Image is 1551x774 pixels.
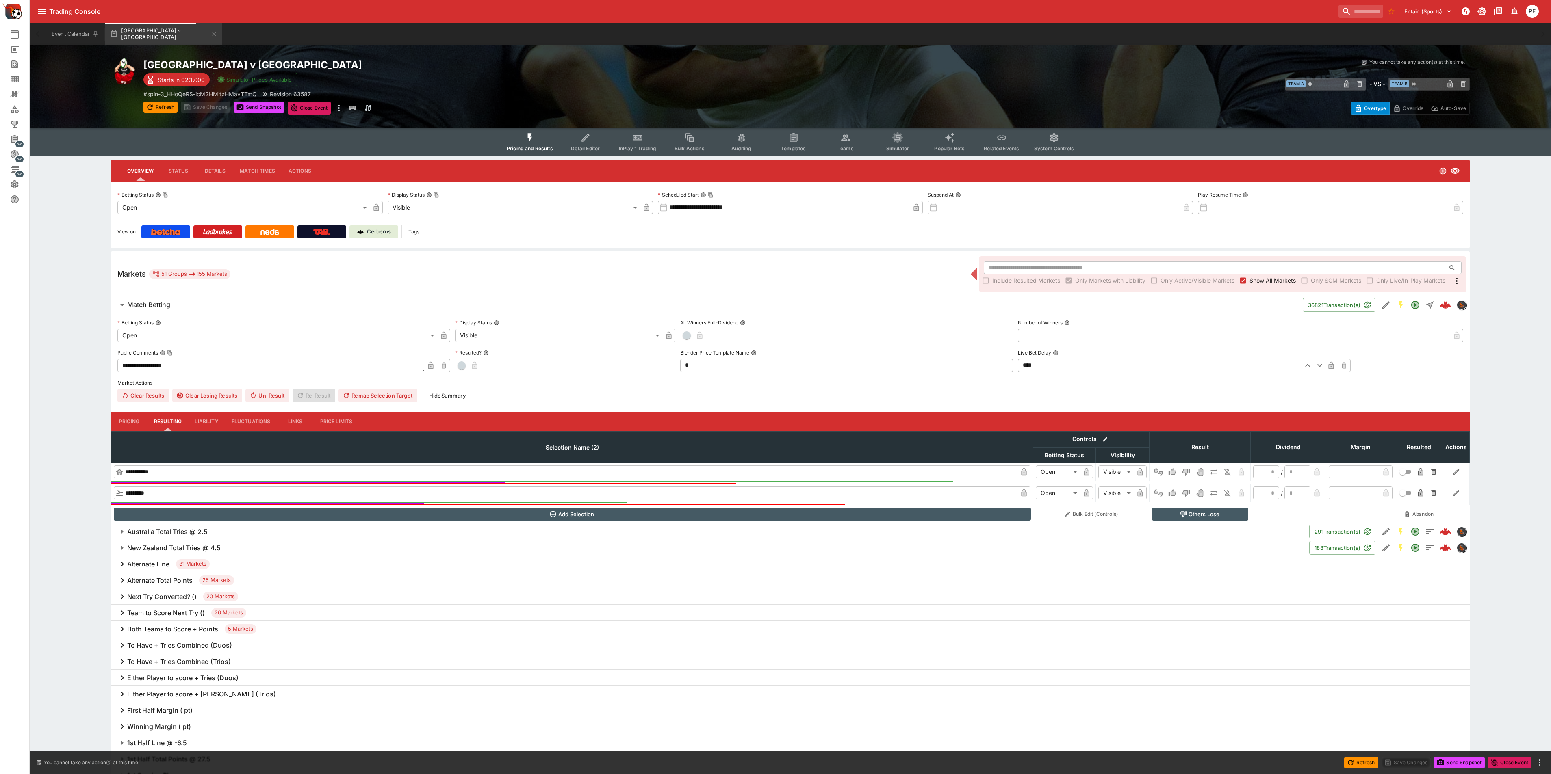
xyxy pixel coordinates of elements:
button: Scheduled StartCopy To Clipboard [701,192,706,198]
h6: Winning Margin ( pt) [127,722,191,731]
svg: More [1452,276,1462,286]
th: Resulted [1395,431,1443,463]
div: Open [1036,465,1080,478]
span: Only Markets with Liability [1075,276,1145,285]
button: more [334,102,344,115]
button: Resulting [148,412,188,431]
th: Controls [1033,431,1150,447]
button: Override [1389,102,1427,115]
div: Categories [10,104,33,114]
span: System Controls [1034,145,1074,151]
button: Simulator Prices Available [213,73,297,86]
button: Toggle light/dark mode [1475,4,1489,19]
div: Management [10,134,33,144]
svg: Visible [1450,166,1460,176]
th: Dividend [1251,431,1326,463]
button: SGM Enabled [1393,541,1408,555]
button: Close Event [1488,757,1531,768]
span: Only Live/In-Play Markets [1376,276,1445,285]
p: Auto-Save [1440,104,1466,112]
div: Event type filters [500,128,1080,156]
button: Price Limits [314,412,359,431]
button: Copy To Clipboard [167,350,173,356]
div: Visible [455,329,662,342]
button: Refresh [143,102,178,113]
button: New Zealand Total Tries @ 4.5 [111,540,1309,556]
button: Liability [188,412,225,431]
button: Play Resume Time [1243,192,1248,198]
div: Visible [388,201,640,214]
div: f26d8917-36f4-4191-83e7-10b71bb342f9 [1440,542,1451,553]
button: Details [197,161,233,181]
h6: Next Try Converted? () [127,592,197,601]
h6: Either Player to score + [PERSON_NAME] (Trios) [127,690,276,698]
p: Live Bet Delay [1018,349,1051,356]
a: Cerberus [349,225,398,238]
button: Australia Total Tries @ 2.5 [111,523,1309,540]
div: Search [10,59,33,69]
button: Suspend At [955,192,961,198]
th: Margin [1326,431,1395,463]
span: Include Resulted Markets [992,276,1060,285]
p: Betting Status [117,319,154,326]
img: Ladbrokes [203,229,232,235]
img: sportingsolutions [1457,527,1466,536]
h6: Match Betting [127,301,170,309]
div: sportingsolutions [1457,300,1466,310]
span: 20 Markets [203,592,238,601]
button: Edit Detail [1379,298,1393,312]
button: Eliminated In Play [1221,486,1234,499]
img: PriceKinetics Logo [2,2,22,21]
button: Match Times [233,161,282,181]
button: Display StatusCopy To Clipboard [426,192,432,198]
a: 9b50e176-de38-4d00-bf21-d3ad40bd4ad9 [1437,297,1453,313]
div: / [1281,468,1283,476]
h6: To Have + Tries Combined (Trios) [127,657,231,666]
button: Bulk Edit (Controls) [1036,508,1147,521]
div: Visible [1098,465,1134,478]
button: Straight [1423,298,1437,312]
div: Template Search [10,74,33,84]
button: Send Snapshot [234,102,284,113]
th: Actions [1443,431,1470,463]
button: Lose [1180,486,1193,499]
button: Copy To Clipboard [434,192,439,198]
span: 25 Markets [199,576,234,584]
button: Win [1166,486,1179,499]
h6: First Half Margin ( pt) [127,706,193,715]
h6: Either Player to score + Tries (Duos) [127,674,239,682]
div: / [1281,489,1283,497]
p: Revision 63587 [270,90,311,98]
p: Copy To Clipboard [143,90,257,98]
button: Bulk edit [1100,434,1111,445]
span: Auditing [731,145,751,151]
div: Nexus Entities [10,89,33,99]
img: sportingsolutions [1457,543,1466,552]
span: Visibility [1102,450,1144,460]
button: Not Set [1152,465,1165,478]
button: No Bookmarks [1385,5,1398,18]
button: NOT Connected to PK [1458,4,1473,19]
button: Open [1443,260,1458,275]
button: SGM Enabled [1393,298,1408,312]
input: search [1338,5,1383,18]
button: open drawer [35,4,49,19]
span: 31 Markets [176,560,210,568]
div: Sports Pricing [10,149,33,159]
button: Others Lose [1152,508,1248,521]
p: Cerberus [367,228,391,236]
span: Team B [1390,80,1409,87]
button: Clear Losing Results [172,389,242,402]
button: Betting StatusCopy To Clipboard [155,192,161,198]
p: Starts in 02:17:00 [158,76,205,84]
button: Open [1408,524,1423,539]
span: Bulk Actions [675,145,705,151]
button: Edit Detail [1379,524,1393,539]
p: Resulted? [455,349,482,356]
button: Totals [1423,541,1437,555]
h2: Copy To Clipboard [143,58,807,71]
div: Start From [1351,102,1470,115]
button: Overtype [1351,102,1390,115]
label: Tags: [408,225,421,238]
button: Event Calendar [47,23,104,45]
